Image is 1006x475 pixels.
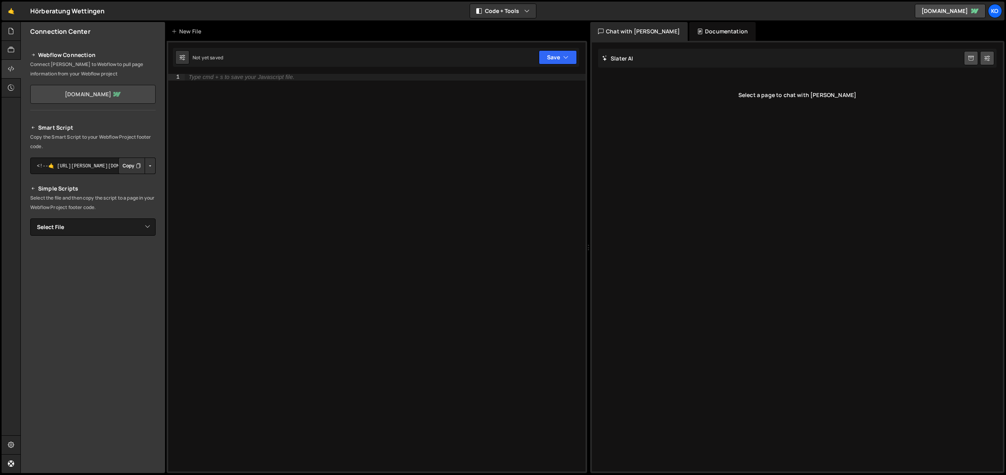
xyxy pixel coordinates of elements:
h2: Simple Scripts [30,184,156,193]
div: Select a page to chat with [PERSON_NAME] [598,79,997,111]
a: 🤙 [2,2,21,20]
a: KO [988,4,1002,18]
iframe: YouTube video player [30,325,156,395]
p: Connect [PERSON_NAME] to Webflow to pull page information from your Webflow project [30,60,156,79]
a: [DOMAIN_NAME] [915,4,986,18]
div: Documentation [689,22,756,41]
div: Button group with nested dropdown [118,158,156,174]
div: Hörberatung Wettingen [30,6,105,16]
h2: Connection Center [30,27,90,36]
div: Type cmd + s to save your Javascript file. [189,74,294,80]
a: [DOMAIN_NAME] [30,85,156,104]
button: Copy [118,158,145,174]
h2: Slater AI [602,55,633,62]
p: Copy the Smart Script to your Webflow Project footer code. [30,132,156,151]
textarea: <!--🤙 [URL][PERSON_NAME][DOMAIN_NAME]> <script>document.addEventListener("DOMContentLoaded", func... [30,158,156,174]
div: Chat with [PERSON_NAME] [590,22,688,41]
div: New File [171,28,204,35]
h2: Smart Script [30,123,156,132]
p: Select the file and then copy the script to a page in your Webflow Project footer code. [30,193,156,212]
iframe: YouTube video player [30,249,156,319]
div: 1 [168,74,185,81]
button: Save [539,50,577,64]
button: Code + Tools [470,4,536,18]
div: Not yet saved [193,54,223,61]
h2: Webflow Connection [30,50,156,60]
